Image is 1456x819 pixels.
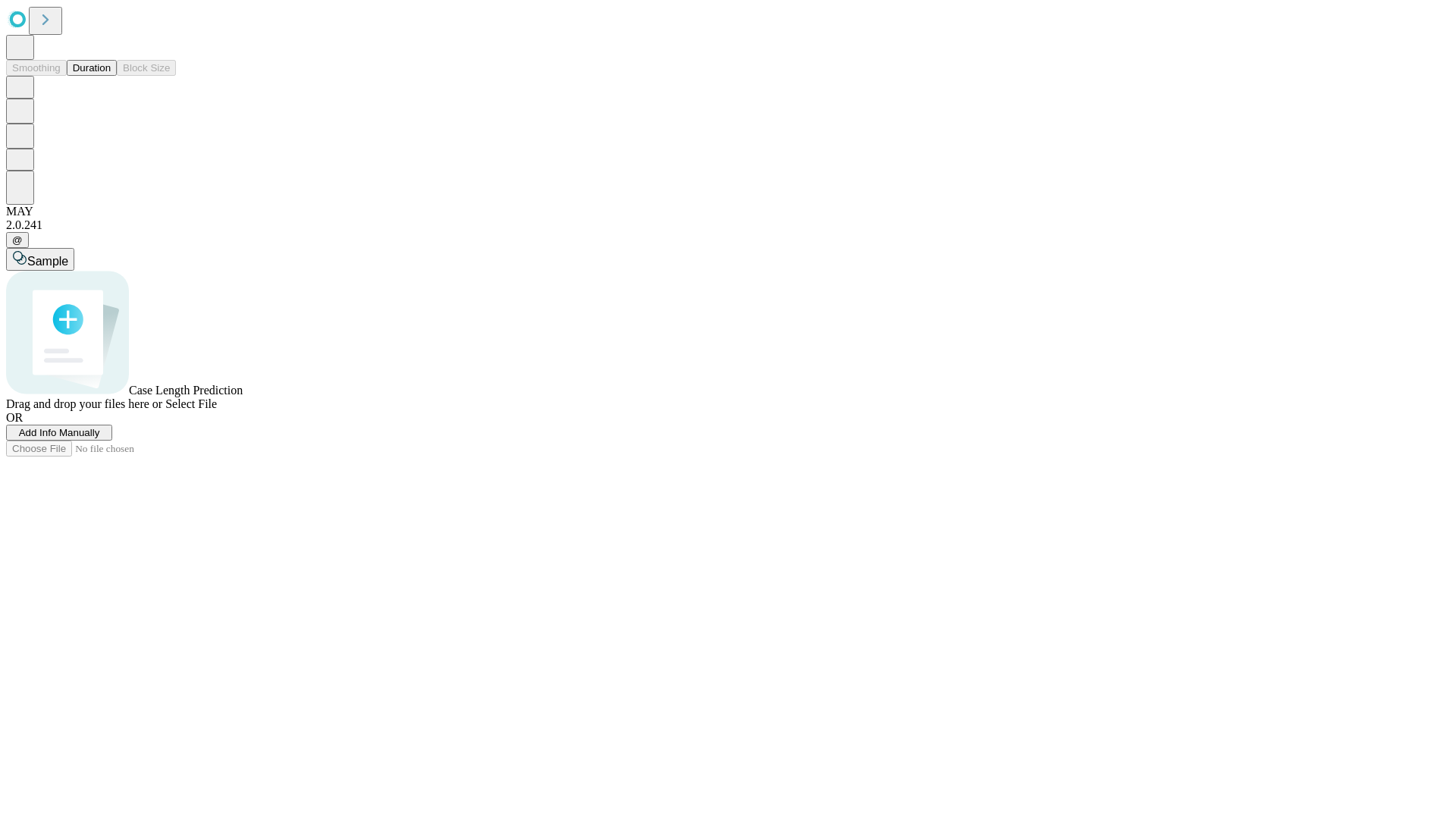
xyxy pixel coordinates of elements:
[165,397,217,410] span: Select File
[6,218,1450,232] div: 2.0.241
[6,425,112,441] button: Add Info Manually
[6,60,67,76] button: Smoothing
[6,397,162,410] span: Drag and drop your files here or
[27,255,68,268] span: Sample
[6,248,74,271] button: Sample
[6,205,1450,218] div: MAY
[6,232,29,248] button: @
[67,60,117,76] button: Duration
[129,384,243,397] span: Case Length Prediction
[117,60,176,76] button: Block Size
[6,411,23,424] span: OR
[19,427,100,438] span: Add Info Manually
[12,234,23,246] span: @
